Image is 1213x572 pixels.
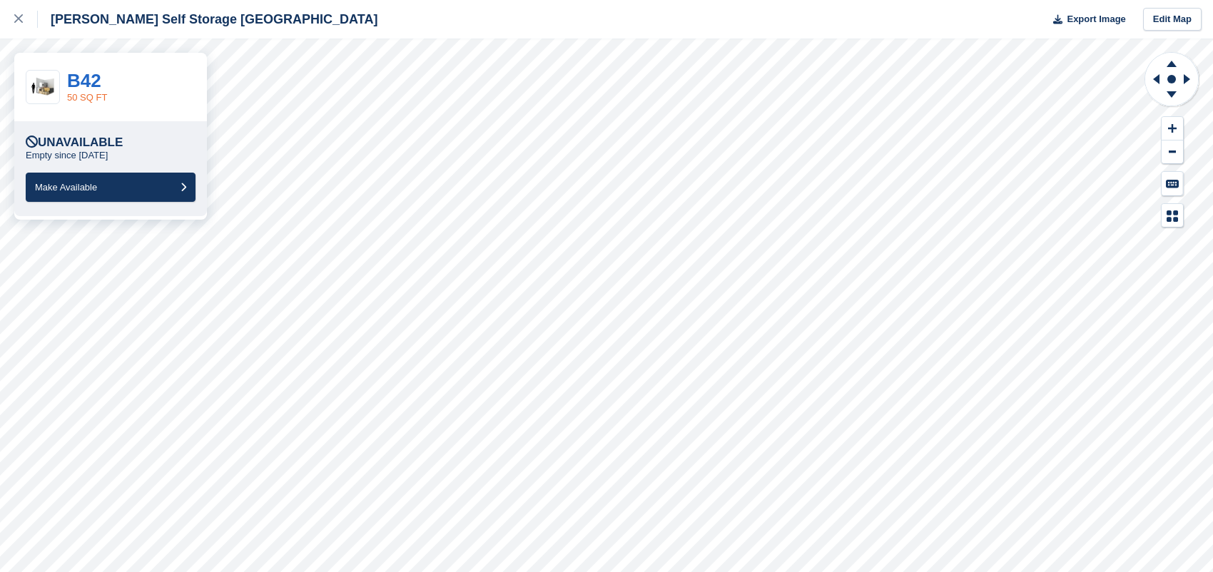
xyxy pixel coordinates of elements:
button: Make Available [26,173,196,202]
img: 50-sqft-unit.jpg [26,75,59,100]
a: Edit Map [1143,8,1202,31]
a: B42 [67,70,101,91]
button: Map Legend [1162,204,1183,228]
button: Zoom Out [1162,141,1183,164]
p: Empty since [DATE] [26,150,108,161]
div: Unavailable [26,136,123,150]
a: 50 SQ FT [67,92,107,103]
span: Export Image [1067,12,1125,26]
div: [PERSON_NAME] Self Storage [GEOGRAPHIC_DATA] [38,11,377,28]
button: Zoom In [1162,117,1183,141]
button: Keyboard Shortcuts [1162,172,1183,195]
span: Make Available [35,182,97,193]
button: Export Image [1045,8,1126,31]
